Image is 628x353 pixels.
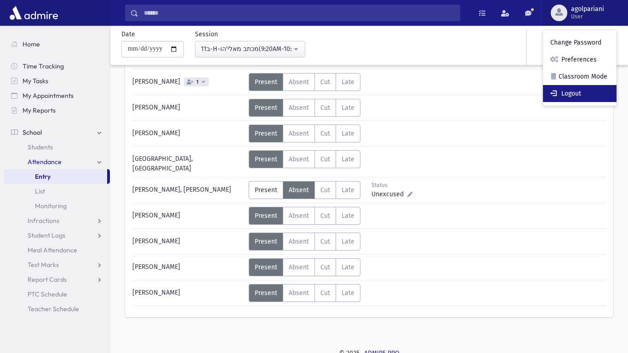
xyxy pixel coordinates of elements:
span: Cut [320,155,330,163]
a: Logout [543,85,617,102]
span: Late [342,104,354,112]
span: Absent [289,78,309,86]
span: Present [255,289,277,297]
div: [PERSON_NAME] [128,73,249,91]
span: Present [255,238,277,245]
a: Classroom Mode [543,68,617,85]
span: User [571,13,604,20]
div: Status [371,181,412,189]
span: Monitoring [35,202,67,210]
span: Late [342,78,354,86]
span: Home [23,40,40,48]
span: Present [255,78,277,86]
div: AttTypes [249,181,360,199]
span: Absent [289,212,309,220]
span: agolpariani [571,6,604,13]
span: Present [255,186,277,194]
span: My Appointments [23,91,74,100]
span: List [35,187,45,195]
span: Entry [35,172,51,181]
span: Absent [289,155,309,163]
div: [PERSON_NAME] [128,258,249,276]
div: [PERSON_NAME], [PERSON_NAME] [128,181,249,199]
div: [GEOGRAPHIC_DATA], [GEOGRAPHIC_DATA] [128,150,249,173]
div: [PERSON_NAME] [128,207,249,225]
div: AttTypes [249,284,360,302]
a: Time Tracking [4,59,110,74]
div: AttTypes [249,258,360,276]
a: Student Logs [4,228,110,243]
span: Meal Attendance [28,246,77,254]
div: [PERSON_NAME] [128,125,249,142]
span: Absent [289,263,309,271]
a: Students [4,140,110,154]
div: AttTypes [249,150,360,168]
span: Infractions [28,216,59,225]
span: Late [342,289,354,297]
span: 1 [194,79,200,85]
span: Absent [289,130,309,137]
span: Cut [320,186,330,194]
label: Date [121,29,135,39]
span: Cut [320,263,330,271]
a: My Appointments [4,88,110,103]
span: Late [342,155,354,163]
span: Unexcused [371,189,407,199]
div: AttTypes [249,73,360,91]
a: Infractions [4,213,110,228]
span: Students [28,143,53,151]
a: Meal Attendance [4,243,110,257]
span: Late [342,263,354,271]
a: Report Cards [4,272,110,287]
a: Entry [4,169,107,184]
input: Search [138,5,460,21]
a: School [4,125,110,140]
a: PTC Schedule [4,287,110,302]
span: Absent [289,238,309,245]
img: AdmirePro [7,4,60,22]
span: Late [342,186,354,194]
div: AttTypes [249,233,360,251]
span: Cut [320,289,330,297]
span: Present [255,130,277,137]
div: AttTypes [249,207,360,225]
a: Teacher Schedule [4,302,110,316]
div: [PERSON_NAME] [128,284,249,302]
span: Report Cards [28,275,67,284]
span: Cut [320,130,330,137]
span: Cut [320,78,330,86]
span: Present [255,263,277,271]
span: Late [342,212,354,220]
span: My Tasks [23,77,48,85]
a: Change Password [543,34,617,51]
span: My Reports [23,106,56,114]
div: [PERSON_NAME] [128,99,249,117]
span: Absent [289,186,309,194]
span: Late [342,238,354,245]
span: Attendance [28,158,62,166]
span: PTC Schedule [28,290,67,298]
span: Cut [320,104,330,112]
div: [PERSON_NAME] [128,233,249,251]
label: Session [195,29,218,39]
span: Absent [289,289,309,297]
span: School [23,128,42,137]
a: Monitoring [4,199,110,213]
span: Cut [320,238,330,245]
a: Home [4,37,110,51]
div: 11ב-H-מכתב מאלי'הו(9:20AM-10:03AM) [201,44,292,54]
a: Attendance [4,154,110,169]
span: Time Tracking [23,62,64,70]
span: Present [255,104,277,112]
button: 11ב-H-מכתב מאלי'הו(9:20AM-10:03AM) [195,41,305,57]
a: My Tasks [4,74,110,88]
a: Test Marks [4,257,110,272]
span: Present [255,155,277,163]
span: Test Marks [28,261,59,269]
span: Late [342,130,354,137]
span: Present [255,212,277,220]
a: Preferences [543,51,617,68]
a: List [4,184,110,199]
div: AttTypes [249,125,360,142]
span: Absent [289,104,309,112]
